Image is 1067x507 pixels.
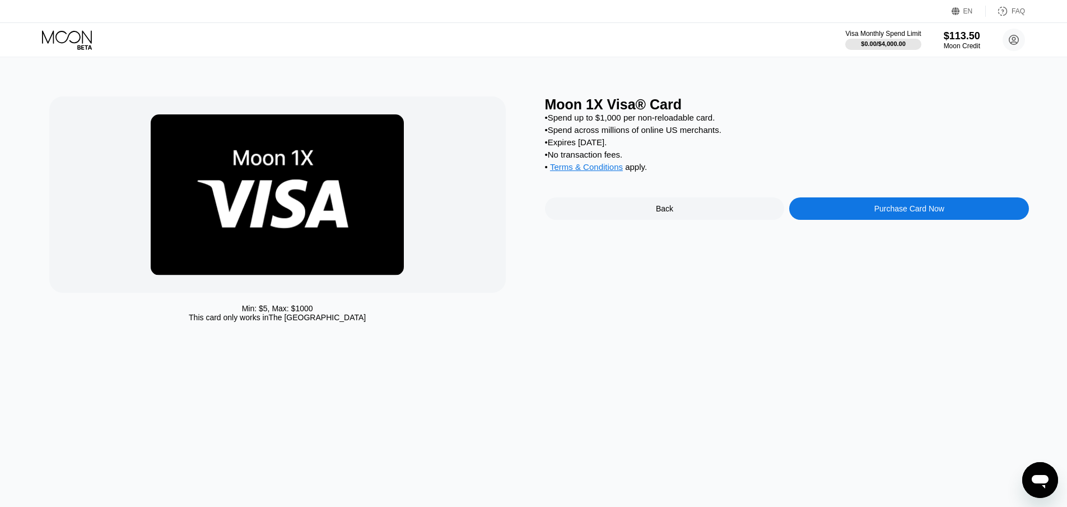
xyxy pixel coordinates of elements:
[189,313,366,322] div: This card only works in The [GEOGRAPHIC_DATA]
[545,162,1029,174] div: • apply .
[545,96,1029,113] div: Moon 1X Visa® Card
[845,30,921,38] div: Visa Monthly Spend Limit
[656,204,673,213] div: Back
[944,30,980,42] div: $113.50
[986,6,1025,17] div: FAQ
[963,7,973,15] div: EN
[242,304,313,313] div: Min: $ 5 , Max: $ 1000
[1022,462,1058,498] iframe: 启动消息传送窗口的按钮
[874,204,944,213] div: Purchase Card Now
[789,197,1029,220] div: Purchase Card Now
[545,125,1029,135] div: • Spend across millions of online US merchants.
[861,40,906,47] div: $0.00 / $4,000.00
[545,150,1029,159] div: • No transaction fees.
[845,30,921,50] div: Visa Monthly Spend Limit$0.00/$4,000.00
[944,42,980,50] div: Moon Credit
[952,6,986,17] div: EN
[550,162,623,174] div: Terms & Conditions
[944,30,980,50] div: $113.50Moon Credit
[545,113,1029,122] div: • Spend up to $1,000 per non-reloadable card.
[550,162,623,172] span: Terms & Conditions
[1012,7,1025,15] div: FAQ
[545,197,785,220] div: Back
[545,137,1029,147] div: • Expires [DATE].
